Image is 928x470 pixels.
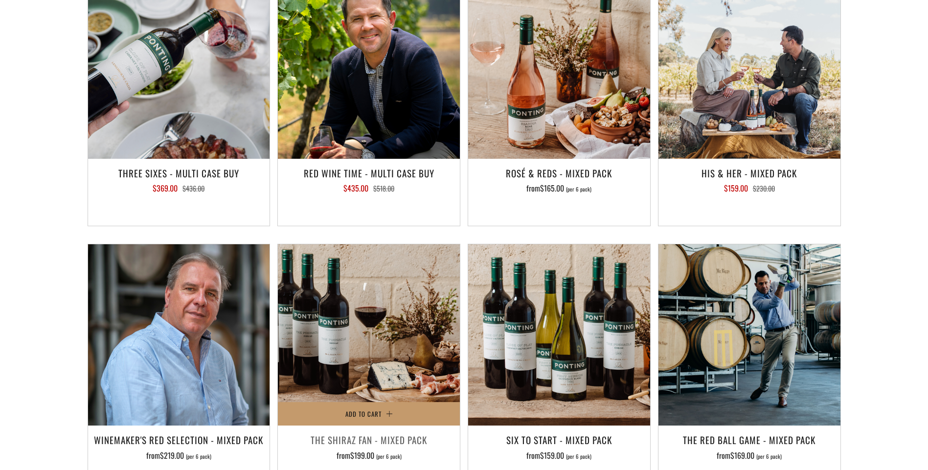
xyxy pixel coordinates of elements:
span: $159.00 [540,449,564,461]
span: from [146,449,211,461]
h3: His & Her - Mixed Pack [663,165,836,181]
span: (per 6 pack) [566,454,591,459]
span: $199.00 [350,449,374,461]
span: (per 6 pack) [186,454,211,459]
span: from [717,449,782,461]
span: from [526,182,591,194]
h3: Rosé & Reds - Mixed Pack [473,165,645,181]
span: $435.00 [343,182,368,194]
span: $169.00 [730,449,754,461]
span: (per 6 pack) [756,454,782,459]
span: $165.00 [540,182,564,194]
span: $159.00 [724,182,748,194]
h3: The Red Ball Game - Mixed Pack [663,431,836,448]
a: His & Her - Mixed Pack $159.00 $230.00 [658,165,840,214]
h3: Winemaker's Red Selection - Mixed Pack [93,431,265,448]
span: $436.00 [182,183,204,193]
span: from [337,449,402,461]
h3: Red Wine Time - Multi Case Buy [283,165,455,181]
a: Three Sixes - Multi Case Buy $369.00 $436.00 [88,165,270,214]
h3: Three Sixes - Multi Case Buy [93,165,265,181]
span: $219.00 [160,449,184,461]
h3: Six To Start - Mixed Pack [473,431,645,448]
a: Rosé & Reds - Mixed Pack from$165.00 (per 6 pack) [468,165,650,214]
span: (per 6 pack) [566,187,591,192]
span: Add to Cart [345,409,382,419]
span: $230.00 [753,183,775,193]
h3: The Shiraz Fan - Mixed Pack [283,431,455,448]
span: (per 6 pack) [376,454,402,459]
button: Add to Cart [278,402,460,426]
a: Red Wine Time - Multi Case Buy $435.00 $518.00 [278,165,460,214]
span: $369.00 [153,182,178,194]
span: $518.00 [373,183,394,193]
span: from [526,449,591,461]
